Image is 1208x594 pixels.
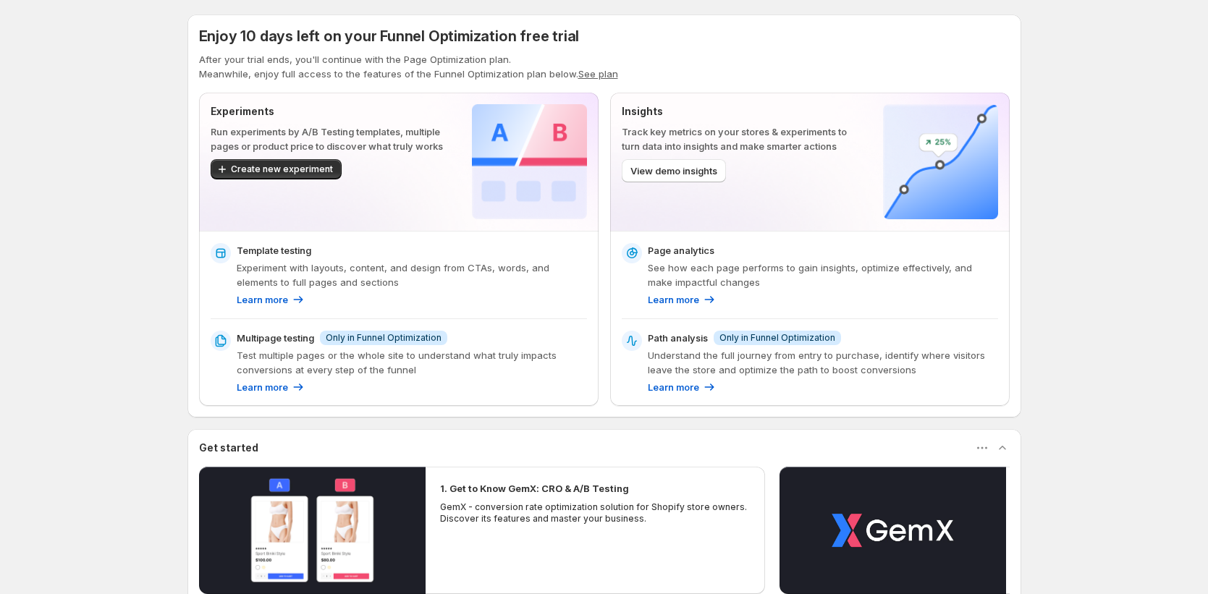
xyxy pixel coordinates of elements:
span: Enjoy 10 days left on your Funnel Optimization free trial [199,27,580,45]
img: Insights [883,104,998,219]
button: Play video [199,467,426,594]
p: Experiments [211,104,449,119]
a: Learn more [648,292,717,307]
p: Learn more [237,380,288,394]
h2: 1. Get to Know GemX: CRO & A/B Testing [440,481,629,496]
p: Multipage testing [237,331,314,345]
button: Create new experiment [211,159,342,179]
a: Learn more [237,292,305,307]
span: View demo insights [630,164,717,178]
p: Learn more [648,292,699,307]
a: Learn more [237,380,305,394]
h3: Get started [199,441,258,455]
p: Test multiple pages or the whole site to understand what truly impacts conversions at every step ... [237,348,587,377]
p: Page analytics [648,243,714,258]
p: After your trial ends, you'll continue with the Page Optimization plan. [199,52,1010,67]
p: Understand the full journey from entry to purchase, identify where visitors leave the store and o... [648,348,998,377]
p: Learn more [648,380,699,394]
p: Experiment with layouts, content, and design from CTAs, words, and elements to full pages and sec... [237,260,587,289]
button: View demo insights [622,159,726,182]
p: Track key metrics on your stores & experiments to turn data into insights and make smarter actions [622,124,860,153]
p: Insights [622,104,860,119]
p: Run experiments by A/B Testing templates, multiple pages or product price to discover what truly ... [211,124,449,153]
p: Meanwhile, enjoy full access to the features of the Funnel Optimization plan below. [199,67,1010,81]
span: Create new experiment [231,164,333,175]
span: Only in Funnel Optimization [719,332,835,344]
img: Experiments [472,104,587,219]
p: See how each page performs to gain insights, optimize effectively, and make impactful changes [648,260,998,289]
p: Path analysis [648,331,708,345]
a: Learn more [648,380,717,394]
span: Only in Funnel Optimization [326,332,442,344]
button: See plan [578,68,618,80]
p: GemX - conversion rate optimization solution for Shopify store owners. Discover its features and ... [440,501,751,525]
button: Play video [780,467,1006,594]
p: Template testing [237,243,311,258]
p: Learn more [237,292,288,307]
